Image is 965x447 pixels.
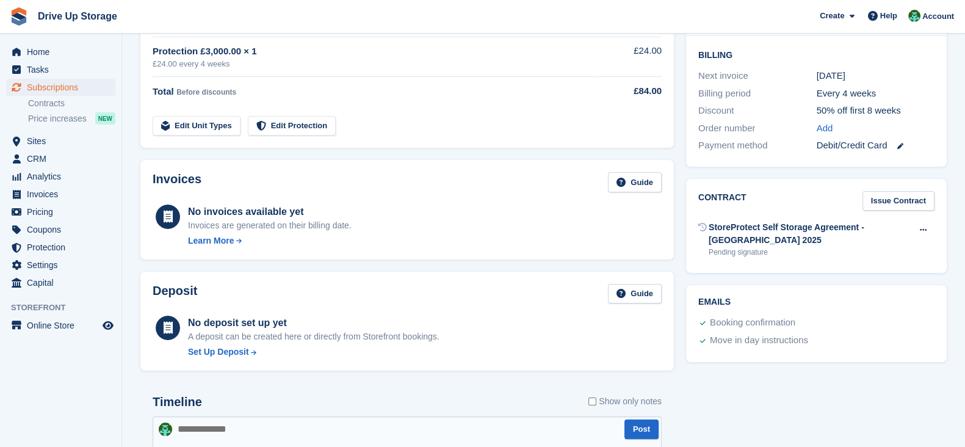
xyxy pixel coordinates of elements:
[6,133,115,150] a: menu
[817,104,935,118] div: 50% off first 8 weeks
[698,139,817,153] div: Payment method
[588,395,662,408] label: Show only notes
[710,333,808,348] div: Move in day instructions
[6,317,115,334] a: menu
[6,168,115,185] a: menu
[188,346,249,358] div: Set Up Deposit
[922,10,954,23] span: Account
[862,191,934,211] a: Issue Contract
[188,219,352,232] div: Invoices are generated on their billing date.
[709,221,912,247] div: StoreProtect Self Storage Agreement - [GEOGRAPHIC_DATA] 2025
[27,61,100,78] span: Tasks
[95,112,115,125] div: NEW
[27,186,100,203] span: Invoices
[176,88,236,96] span: Before discounts
[10,7,28,26] img: stora-icon-8386f47178a22dfd0bd8f6a31ec36ba5ce8667c1dd55bd0f319d3a0aa187defe.svg
[6,186,115,203] a: menu
[27,133,100,150] span: Sites
[817,69,935,83] div: [DATE]
[28,112,115,125] a: Price increases NEW
[188,234,234,247] div: Learn More
[153,86,174,96] span: Total
[698,191,746,211] h2: Contract
[153,395,202,409] h2: Timeline
[698,48,934,60] h2: Billing
[27,168,100,185] span: Analytics
[817,122,833,136] a: Add
[709,247,912,258] div: Pending signature
[159,423,172,436] img: Camille
[698,104,817,118] div: Discount
[27,221,100,238] span: Coupons
[188,316,439,330] div: No deposit set up yet
[27,43,100,60] span: Home
[6,239,115,256] a: menu
[248,116,336,136] a: Edit Protection
[820,10,844,22] span: Create
[153,116,240,136] a: Edit Unit Types
[153,172,201,192] h2: Invoices
[6,274,115,291] a: menu
[188,205,352,219] div: No invoices available yet
[27,317,100,334] span: Online Store
[27,256,100,274] span: Settings
[817,139,935,153] div: Debit/Credit Card
[6,221,115,238] a: menu
[27,274,100,291] span: Capital
[710,316,795,330] div: Booking confirmation
[28,113,87,125] span: Price increases
[698,297,934,307] h2: Emails
[698,122,817,136] div: Order number
[27,150,100,167] span: CRM
[27,239,100,256] span: Protection
[594,84,662,98] div: £84.00
[33,6,122,26] a: Drive Up Storage
[27,79,100,96] span: Subscriptions
[594,37,662,77] td: £24.00
[153,284,197,304] h2: Deposit
[817,87,935,101] div: Every 4 weeks
[908,10,920,22] img: Camille
[624,420,659,440] button: Post
[11,302,121,314] span: Storefront
[188,330,439,343] p: A deposit can be created here or directly from Storefront bookings.
[153,45,594,59] div: Protection £3,000.00 × 1
[698,69,817,83] div: Next invoice
[6,150,115,167] a: menu
[28,98,115,109] a: Contracts
[188,346,439,358] a: Set Up Deposit
[6,203,115,220] a: menu
[6,61,115,78] a: menu
[698,87,817,101] div: Billing period
[588,395,596,408] input: Show only notes
[6,79,115,96] a: menu
[6,43,115,60] a: menu
[27,203,100,220] span: Pricing
[608,284,662,304] a: Guide
[608,172,662,192] a: Guide
[6,256,115,274] a: menu
[153,58,594,70] div: £24.00 every 4 weeks
[188,234,352,247] a: Learn More
[880,10,897,22] span: Help
[101,318,115,333] a: Preview store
